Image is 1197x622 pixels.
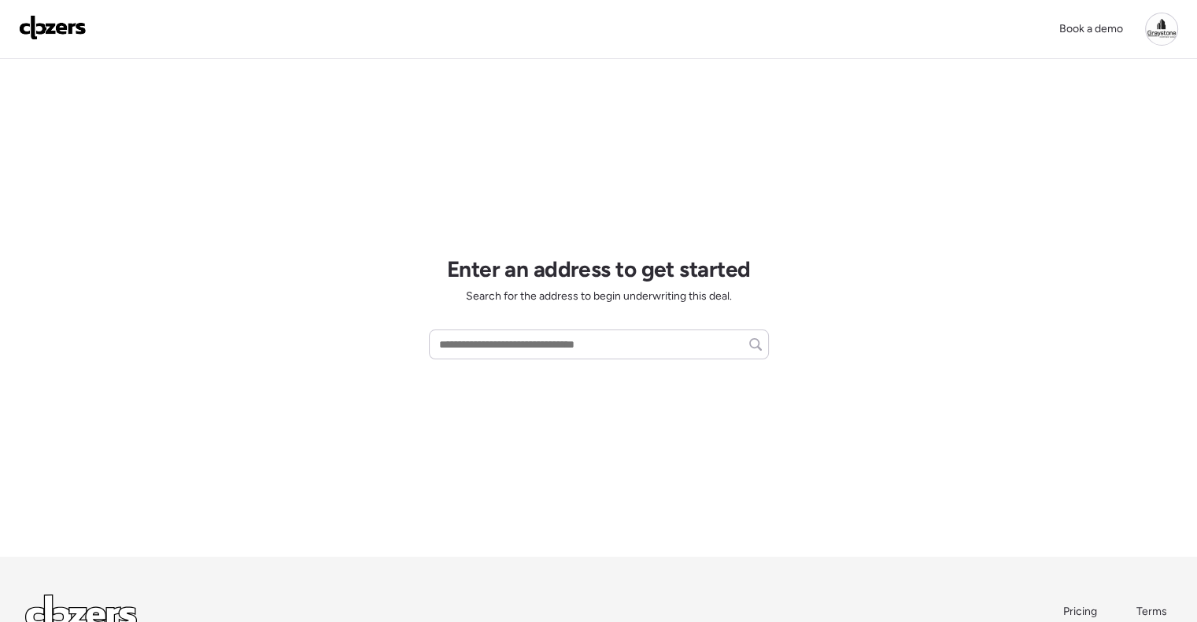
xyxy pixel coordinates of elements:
[465,289,731,304] span: Search for the address to begin underwriting this deal.
[1063,605,1097,618] span: Pricing
[1059,22,1123,35] span: Book a demo
[1136,605,1167,618] span: Terms
[1136,604,1172,620] a: Terms
[1063,604,1099,620] a: Pricing
[19,15,87,40] img: Logo
[447,256,751,282] h1: Enter an address to get started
